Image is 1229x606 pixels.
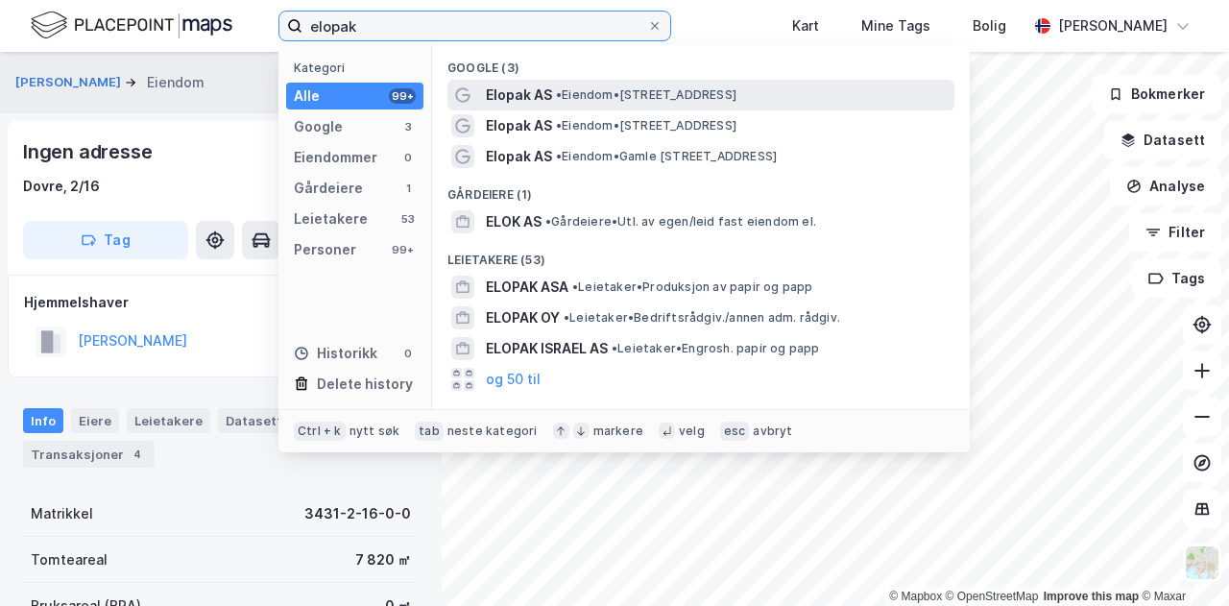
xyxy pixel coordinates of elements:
[128,445,147,464] div: 4
[389,88,416,104] div: 99+
[147,71,205,94] div: Eiendom
[400,181,416,196] div: 1
[71,408,119,433] div: Eiere
[486,276,568,299] span: ELOPAK ASA
[23,441,155,468] div: Transaksjoner
[389,242,416,257] div: 99+
[31,548,108,571] div: Tomteareal
[15,73,125,92] button: [PERSON_NAME]
[1058,14,1168,37] div: [PERSON_NAME]
[720,422,750,441] div: esc
[556,118,736,133] span: Eiendom • [STREET_ADDRESS]
[486,114,552,137] span: Elopak AS
[302,12,647,40] input: Søk på adresse, matrikkel, gårdeiere, leietakere eller personer
[349,424,400,439] div: nytt søk
[294,61,423,75] div: Kategori
[889,590,942,603] a: Mapbox
[294,342,377,365] div: Historikk
[486,368,541,391] button: og 50 til
[1092,75,1221,113] button: Bokmerker
[400,211,416,227] div: 53
[564,310,840,326] span: Leietaker • Bedriftsrådgiv./annen adm. rådgiv.
[792,14,819,37] div: Kart
[400,119,416,134] div: 3
[294,146,377,169] div: Eiendommer
[294,177,363,200] div: Gårdeiere
[612,341,617,355] span: •
[400,346,416,361] div: 0
[556,87,562,102] span: •
[294,238,356,261] div: Personer
[127,408,210,433] div: Leietakere
[612,341,820,356] span: Leietaker • Engrosh. papir og papp
[294,422,346,441] div: Ctrl + k
[861,14,930,37] div: Mine Tags
[1132,259,1221,298] button: Tags
[753,424,792,439] div: avbryt
[432,172,970,206] div: Gårdeiere (1)
[556,118,562,133] span: •
[23,136,156,167] div: Ingen adresse
[679,424,705,439] div: velg
[294,115,343,138] div: Google
[572,279,813,295] span: Leietaker • Produksjon av papir og papp
[304,502,411,525] div: 3431-2-16-0-0
[545,214,551,229] span: •
[556,149,562,163] span: •
[486,84,552,107] span: Elopak AS
[545,214,816,230] span: Gårdeiere • Utl. av egen/leid fast eiendom el.
[973,14,1006,37] div: Bolig
[432,237,970,272] div: Leietakere (53)
[572,279,578,294] span: •
[564,310,569,325] span: •
[432,395,970,429] div: Personer (99+)
[556,149,777,164] span: Eiendom • Gamle [STREET_ADDRESS]
[1110,167,1221,206] button: Analyse
[1044,590,1139,603] a: Improve this map
[1129,213,1221,252] button: Filter
[23,175,100,198] div: Dovre, 2/16
[31,9,232,42] img: logo.f888ab2527a4732fd821a326f86c7f29.svg
[294,207,368,230] div: Leietakere
[593,424,643,439] div: markere
[486,210,542,233] span: ELOK AS
[31,502,93,525] div: Matrikkel
[432,45,970,80] div: Google (3)
[23,221,188,259] button: Tag
[415,422,444,441] div: tab
[218,408,290,433] div: Datasett
[1104,121,1221,159] button: Datasett
[23,408,63,433] div: Info
[556,87,736,103] span: Eiendom • [STREET_ADDRESS]
[400,150,416,165] div: 0
[486,337,608,360] span: ELOPAK ISRAEL AS
[1133,514,1229,606] iframe: Chat Widget
[317,373,413,396] div: Delete history
[946,590,1039,603] a: OpenStreetMap
[447,424,538,439] div: neste kategori
[486,306,560,329] span: ELOPAK OY
[355,548,411,571] div: 7 820 ㎡
[294,85,320,108] div: Alle
[24,291,418,314] div: Hjemmelshaver
[486,145,552,168] span: Elopak AS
